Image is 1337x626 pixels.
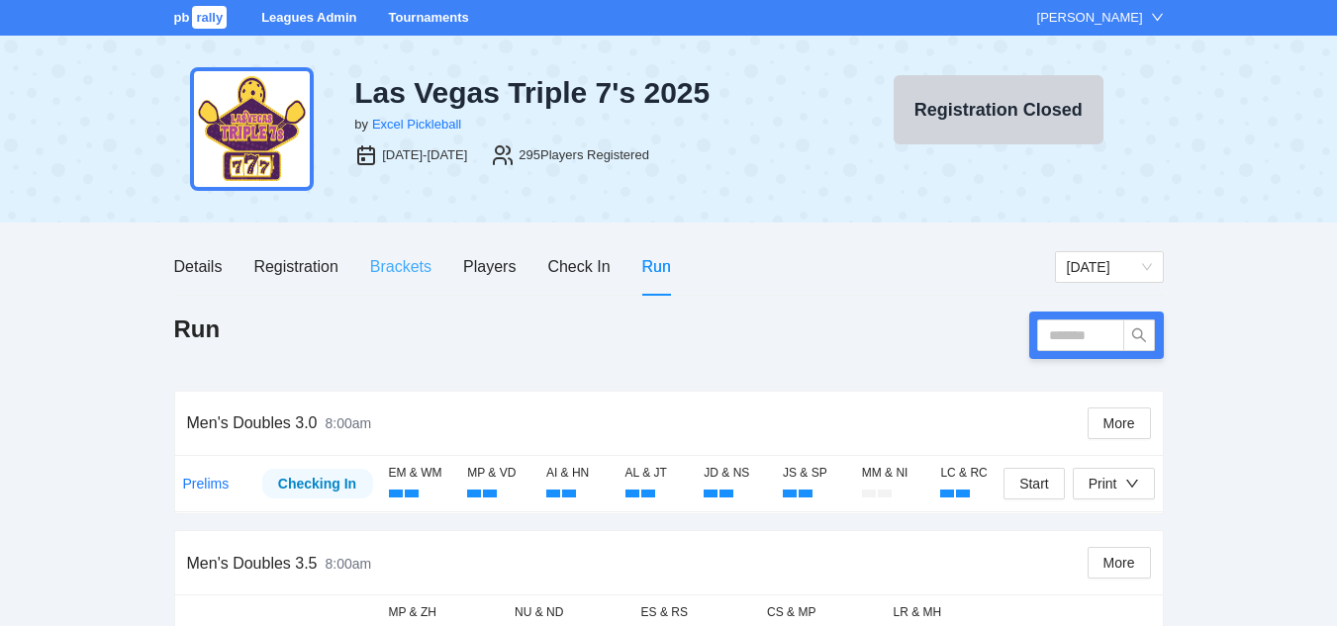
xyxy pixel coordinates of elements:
[519,145,649,165] div: 295 Players Registered
[277,473,358,494] div: Checking In
[174,10,190,25] span: pb
[192,6,227,29] span: rally
[547,254,610,279] div: Check In
[370,254,431,279] div: Brackets
[190,67,314,191] img: tiple-sevens-24.png
[389,603,500,622] div: MP & ZH
[940,464,1003,483] div: LC & RC
[1088,547,1151,579] button: More
[1125,477,1139,491] span: down
[1123,319,1155,351] button: search
[1088,407,1151,439] button: More
[1089,473,1117,494] div: Print
[1003,468,1065,499] button: Start
[174,254,223,279] div: Details
[389,464,452,483] div: EM & WM
[894,75,1103,144] button: Registration Closed
[1067,252,1152,282] span: Sunday
[382,145,467,165] div: [DATE]-[DATE]
[783,464,846,483] div: JS & SP
[187,414,318,431] span: Men's Doubles 3.0
[463,254,516,279] div: Players
[1103,552,1135,574] span: More
[174,313,221,345] h1: Run
[894,603,1004,622] div: LR & MH
[1037,8,1143,28] div: [PERSON_NAME]
[862,464,925,483] div: MM & NI
[1073,468,1155,499] button: Print
[174,10,231,25] a: pbrally
[326,556,372,572] span: 8:00am
[354,75,817,111] div: Las Vegas Triple 7's 2025
[467,464,530,483] div: MP & VD
[354,115,368,134] div: by
[1103,412,1135,434] span: More
[326,415,372,431] span: 8:00am
[253,254,337,279] div: Registration
[1151,11,1164,24] span: down
[261,10,356,25] a: Leagues Admin
[183,476,230,492] a: Prelims
[641,603,752,622] div: ES & RS
[767,603,878,622] div: CS & MP
[187,555,318,572] span: Men's Doubles 3.5
[372,117,461,132] a: Excel Pickleball
[704,464,767,483] div: JD & NS
[388,10,468,25] a: Tournaments
[1124,327,1154,343] span: search
[642,254,671,279] div: Run
[515,603,625,622] div: NU & ND
[625,464,689,483] div: AL & JT
[1019,473,1049,494] span: Start
[546,464,610,483] div: AI & HN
